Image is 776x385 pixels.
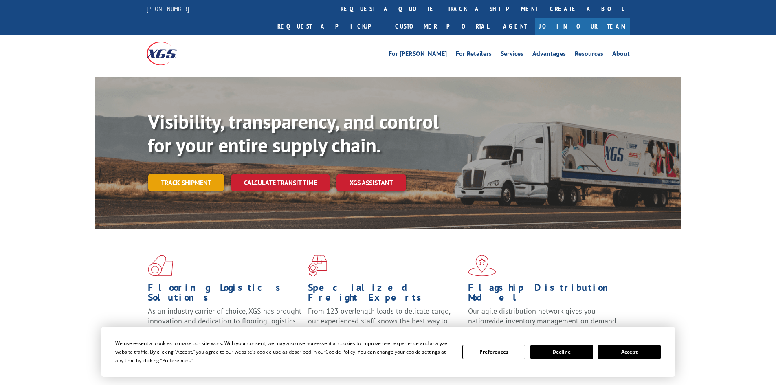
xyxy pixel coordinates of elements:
a: Customer Portal [389,18,495,35]
a: Track shipment [148,174,224,191]
h1: Flooring Logistics Solutions [148,283,302,306]
span: Preferences [162,357,190,364]
a: Services [501,51,523,59]
div: We use essential cookies to make our site work. With your consent, we may also use non-essential ... [115,339,453,365]
a: Join Our Team [535,18,630,35]
p: From 123 overlength loads to delicate cargo, our experienced staff knows the best way to move you... [308,306,462,343]
h1: Specialized Freight Experts [308,283,462,306]
b: Visibility, transparency, and control for your entire supply chain. [148,109,439,158]
button: Accept [598,345,661,359]
button: Preferences [462,345,525,359]
img: xgs-icon-focused-on-flooring-red [308,255,327,276]
a: XGS ASSISTANT [336,174,406,191]
a: [PHONE_NUMBER] [147,4,189,13]
img: xgs-icon-flagship-distribution-model-red [468,255,496,276]
span: As an industry carrier of choice, XGS has brought innovation and dedication to flooring logistics... [148,306,301,335]
h1: Flagship Distribution Model [468,283,622,306]
a: Request a pickup [271,18,389,35]
span: Our agile distribution network gives you nationwide inventory management on demand. [468,306,618,326]
a: Calculate transit time [231,174,330,191]
a: Resources [575,51,603,59]
a: For [PERSON_NAME] [389,51,447,59]
a: Advantages [532,51,566,59]
a: Agent [495,18,535,35]
div: Cookie Consent Prompt [101,327,675,377]
a: About [612,51,630,59]
a: For Retailers [456,51,492,59]
button: Decline [530,345,593,359]
img: xgs-icon-total-supply-chain-intelligence-red [148,255,173,276]
span: Cookie Policy [325,348,355,355]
